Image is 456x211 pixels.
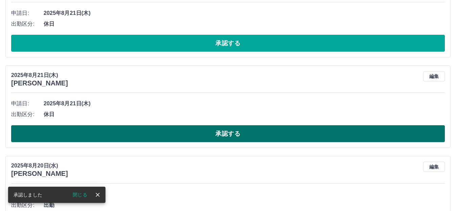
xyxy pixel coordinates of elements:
[44,201,445,209] span: 出勤
[14,189,42,201] div: 承認しました
[93,190,103,200] button: close
[44,110,445,118] span: 休日
[11,35,445,52] button: 承認する
[44,190,445,199] span: 2025年8月20日(水)
[44,100,445,108] span: 2025年8月21日(木)
[11,9,44,17] span: 申請日:
[67,190,93,200] button: 閉じる
[11,125,445,142] button: 承認する
[11,20,44,28] span: 出勤区分:
[11,170,68,178] h3: [PERSON_NAME]
[11,79,68,87] h3: [PERSON_NAME]
[11,110,44,118] span: 出勤区分:
[423,71,445,81] button: 編集
[423,162,445,172] button: 編集
[11,100,44,108] span: 申請日:
[44,9,445,17] span: 2025年8月21日(木)
[11,162,68,170] p: 2025年8月20日(水)
[44,20,445,28] span: 休日
[11,71,68,79] p: 2025年8月21日(木)
[11,201,44,209] span: 出勤区分:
